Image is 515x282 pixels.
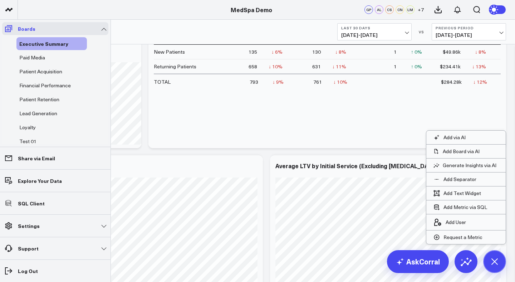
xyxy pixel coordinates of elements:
a: Loyalty [19,125,36,130]
p: Add via AI [443,134,466,141]
a: SQL Client [2,197,108,210]
a: Test 01 [19,138,36,144]
p: Add User [446,219,466,225]
div: AL [375,5,383,14]
a: Executive Summary [19,41,68,47]
div: ↓ 11% [332,63,346,70]
p: Request a Metric [443,234,482,240]
span: Executive Summary [19,40,68,47]
div: ↓ 6% [271,48,283,55]
a: Lead Generation [19,111,57,116]
a: Log Out [2,264,108,277]
b: Previous Period [436,26,502,30]
div: 793 [250,78,258,86]
div: ↓ 9% [273,78,284,86]
button: Add Separator [426,172,484,186]
div: $49.86k [443,48,461,55]
a: Financial Performance [19,83,71,88]
div: 135 [249,48,257,55]
span: Lead Generation [19,110,57,117]
div: CN [396,5,404,14]
div: ↓ 13% [472,63,486,70]
span: Patient Acquisition [19,68,62,75]
span: Paid Media [19,54,45,61]
span: Patient Retention [19,96,59,103]
span: Financial Performance [19,82,71,89]
b: Last 30 Days [341,26,408,30]
button: Add Metric via SQL [426,200,494,214]
a: MedSpa Demo [231,6,272,14]
div: LM [406,5,415,14]
p: Support [18,245,39,251]
div: 631 [312,63,321,70]
button: Add User [426,214,473,230]
button: Last 30 Days[DATE]-[DATE] [337,23,412,40]
button: Generate Insights via AI [426,159,506,172]
div: ↓ 10% [333,78,347,86]
div: ↓ 10% [269,63,283,70]
p: Generate Insights via AI [443,162,496,169]
div: Average LTV by Initial Service (Excluding [MEDICAL_DATA]) [275,162,440,170]
div: ↓ 8% [335,48,346,55]
button: Request a Metric [426,230,490,244]
a: AskCorral [387,250,449,273]
button: Add Text Widget [426,186,488,200]
p: Add Board via AI [443,148,480,155]
div: ↑ 0% [411,63,422,70]
p: Share via Email [18,155,55,161]
div: New Patients [154,48,185,55]
div: ↑ 0% [411,48,422,55]
button: Add Board via AI [426,145,506,158]
span: Test 01 [19,138,36,145]
div: ↓ 12% [473,78,487,86]
div: TOTAL [154,78,171,86]
div: GP [364,5,373,14]
a: Patient Acquisition [19,69,62,74]
div: $234.41k [440,63,461,70]
p: Settings [18,223,40,229]
p: Explore Your Data [18,178,62,184]
div: VS [415,30,428,34]
a: Patient Retention [19,97,59,102]
div: 1 [394,48,397,55]
button: Previous Period[DATE]-[DATE] [432,23,506,40]
div: 130 [312,48,321,55]
span: Loyalty [19,124,36,131]
button: +7 [416,5,425,14]
p: SQL Client [18,200,45,206]
button: Add via AI [426,131,473,144]
a: Paid Media [19,55,45,60]
p: Log Out [18,268,38,274]
span: + 7 [418,7,424,12]
div: CS [385,5,394,14]
div: Returning Patients [154,63,196,70]
div: ↓ 8% [475,48,486,55]
div: $284.28k [441,78,462,86]
div: 658 [249,63,257,70]
span: [DATE] - [DATE] [436,32,502,38]
p: Add Separator [443,176,476,183]
div: 761 [313,78,322,86]
span: [DATE] - [DATE] [341,32,408,38]
div: 1 [394,63,397,70]
p: Boards [18,26,35,31]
